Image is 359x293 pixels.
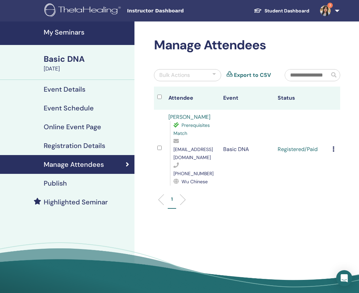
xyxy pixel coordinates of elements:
a: Student Dashboard [248,5,315,17]
th: Event [220,87,275,110]
div: Basic DNA [44,53,130,65]
h4: Manage Attendees [44,160,104,168]
img: graduation-cap-white.svg [254,8,262,13]
div: [DATE] [44,65,130,73]
h2: Manage Attendees [154,38,340,53]
span: [PHONE_NUMBER] [173,170,213,177]
h4: Registration Details [44,142,105,150]
td: Basic DNA [220,110,275,189]
a: Export to CSV [234,71,271,79]
p: 1 [171,196,173,203]
span: Prerequisites Match [173,122,210,136]
img: logo.png [44,3,123,18]
div: Open Intercom Messenger [336,270,352,286]
span: Wu Chinese [182,179,208,185]
th: Status [274,87,329,110]
span: Instructor Dashboard [127,7,228,14]
h4: Event Schedule [44,104,94,112]
h4: Publish [44,179,67,187]
h4: Highlighted Seminar [44,198,108,206]
span: [EMAIL_ADDRESS][DOMAIN_NAME] [173,146,213,160]
div: Bulk Actions [159,71,190,79]
a: Basic DNA[DATE] [40,53,134,73]
h4: Online Event Page [44,123,101,131]
h4: My Seminars [44,28,130,36]
img: default.jpg [320,5,331,16]
th: Attendee [165,87,220,110]
h4: Event Details [44,85,85,93]
a: [PERSON_NAME] [168,113,210,120]
span: 3 [327,3,333,8]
